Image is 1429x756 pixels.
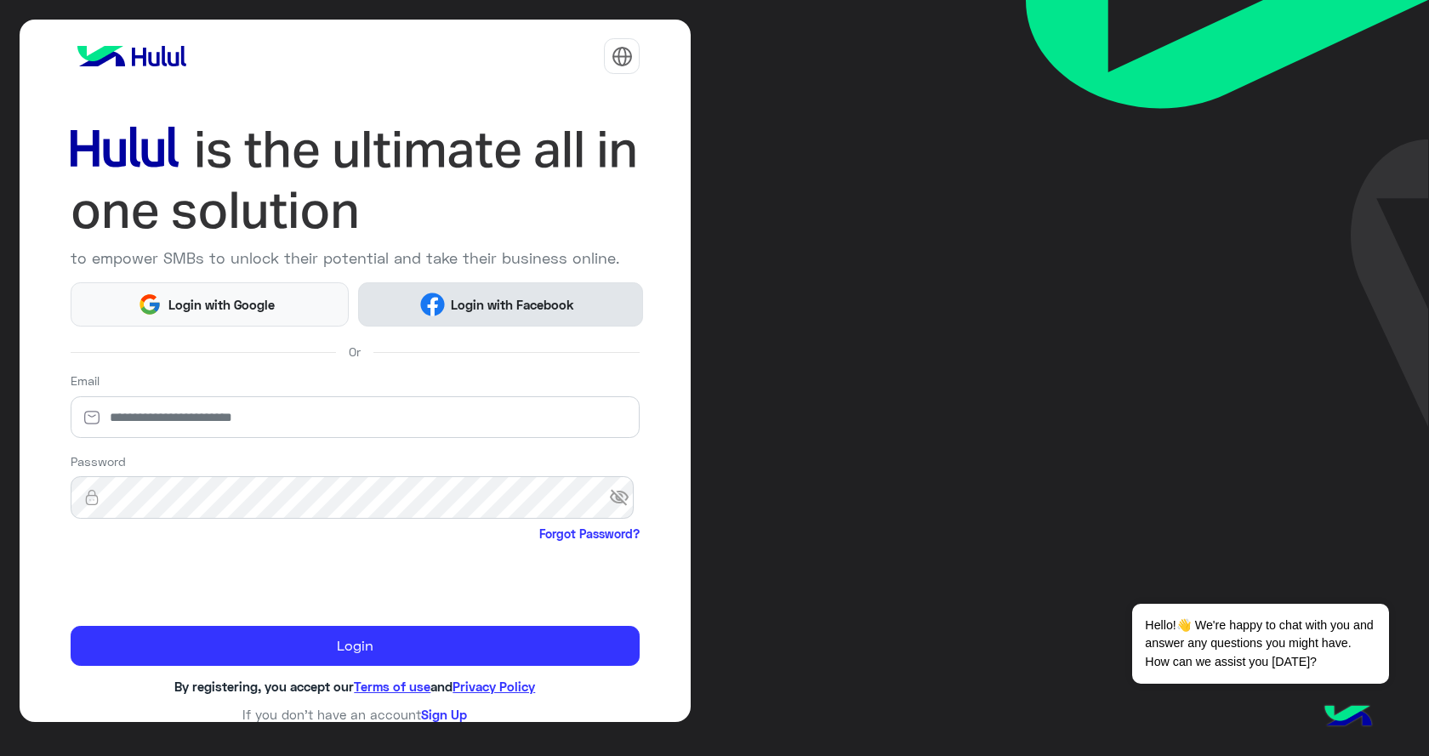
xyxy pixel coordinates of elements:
label: Email [71,372,100,389]
label: Password [71,452,126,470]
button: Login with Google [71,282,349,326]
img: Google [138,293,162,316]
img: lock [71,489,113,506]
img: logo [71,39,193,73]
span: By registering, you accept our [174,679,354,694]
p: to empower SMBs to unlock their potential and take their business online. [71,247,640,270]
img: tab [612,46,633,67]
span: Hello!👋 We're happy to chat with you and answer any questions you might have. How can we assist y... [1132,604,1388,684]
h6: If you don’t have an account [71,707,640,722]
span: Login with Google [162,295,281,315]
button: Login with Facebook [358,282,643,326]
iframe: reCAPTCHA [71,547,329,613]
a: Sign Up [421,707,467,722]
span: Or [349,343,361,361]
span: visibility_off [609,482,640,513]
img: Facebook [420,293,444,316]
span: and [430,679,453,694]
img: hulul-logo.png [1318,688,1378,747]
button: Login [71,626,640,667]
a: Forgot Password? [539,525,640,543]
img: hululLoginTitle_EN.svg [71,119,640,241]
img: email [71,409,113,426]
a: Terms of use [354,679,430,694]
a: Privacy Policy [453,679,535,694]
span: Login with Facebook [445,295,581,315]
